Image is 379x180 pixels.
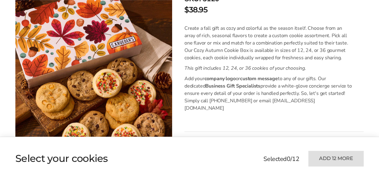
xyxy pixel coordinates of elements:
iframe: Sign Up via Text for Offers [5,157,64,175]
span: 0 [287,155,290,163]
p: Selected / [263,155,299,164]
strong: company logo [204,75,235,82]
p: Add your or to any of our gifts. Our dedicated provide a white-glove concierge service to ensure ... [184,75,353,112]
strong: Business Gift Specialists [205,83,260,89]
button: Add 12 more [308,151,364,166]
em: This gift includes 12, 24, or 36 cookies of your choosing. [184,65,306,72]
strong: custom message [240,75,278,82]
p: Create a fall gift as cozy and colorful as the season itself. Choose from an array of rich, seaso... [184,25,353,61]
p: $38.95 [184,4,207,15]
span: 12 [292,155,299,163]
